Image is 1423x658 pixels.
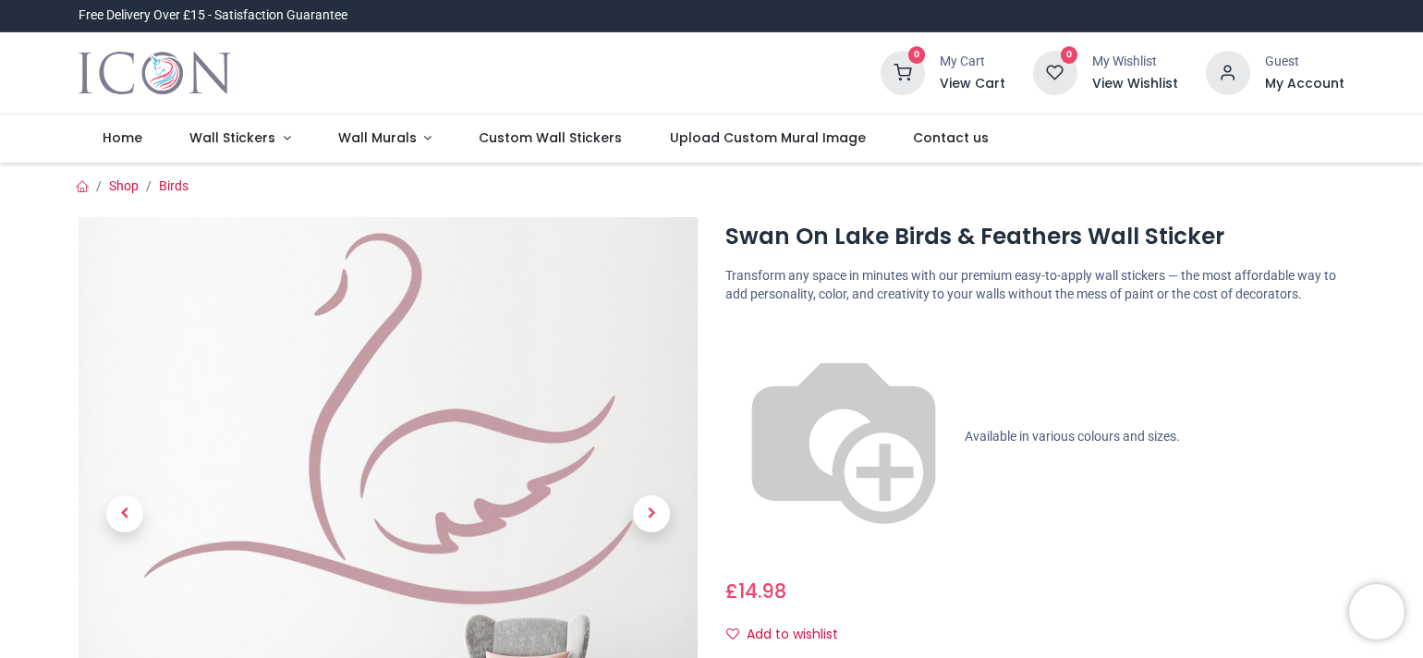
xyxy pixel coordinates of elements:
img: color-wheel.png [725,319,962,555]
div: My Wishlist [1092,53,1178,71]
span: Wall Stickers [189,128,275,147]
span: Available in various colours and sizes. [965,428,1180,443]
span: £ [725,578,786,604]
a: Shop [109,178,139,193]
sup: 0 [908,46,926,64]
div: Free Delivery Over £15 - Satisfaction Guarantee [79,6,347,25]
span: Previous [106,495,143,532]
span: Home [103,128,142,147]
a: Logo of Icon Wall Stickers [79,47,231,99]
a: 0 [1033,65,1077,79]
iframe: Customer reviews powered by Trustpilot [956,6,1344,25]
a: My Account [1265,75,1344,93]
h1: Swan On Lake Birds & Feathers Wall Sticker [725,221,1344,252]
span: Next [633,495,670,532]
sup: 0 [1061,46,1078,64]
a: Wall Stickers [165,115,314,163]
span: Upload Custom Mural Image [670,128,866,147]
a: Wall Murals [314,115,456,163]
a: View Cart [940,75,1005,93]
a: Birds [159,178,189,193]
span: 14.98 [738,578,786,604]
a: View Wishlist [1092,75,1178,93]
p: Transform any space in minutes with our premium easy-to-apply wall stickers — the most affordable... [725,267,1344,303]
span: Custom Wall Stickers [479,128,622,147]
span: Wall Murals [338,128,417,147]
div: My Cart [940,53,1005,71]
i: Add to wishlist [726,628,739,640]
span: Contact us [913,128,989,147]
a: 0 [881,65,925,79]
img: Icon Wall Stickers [79,47,231,99]
div: Guest [1265,53,1344,71]
button: Add to wishlistAdd to wishlist [725,619,854,651]
iframe: Brevo live chat [1349,584,1405,640]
